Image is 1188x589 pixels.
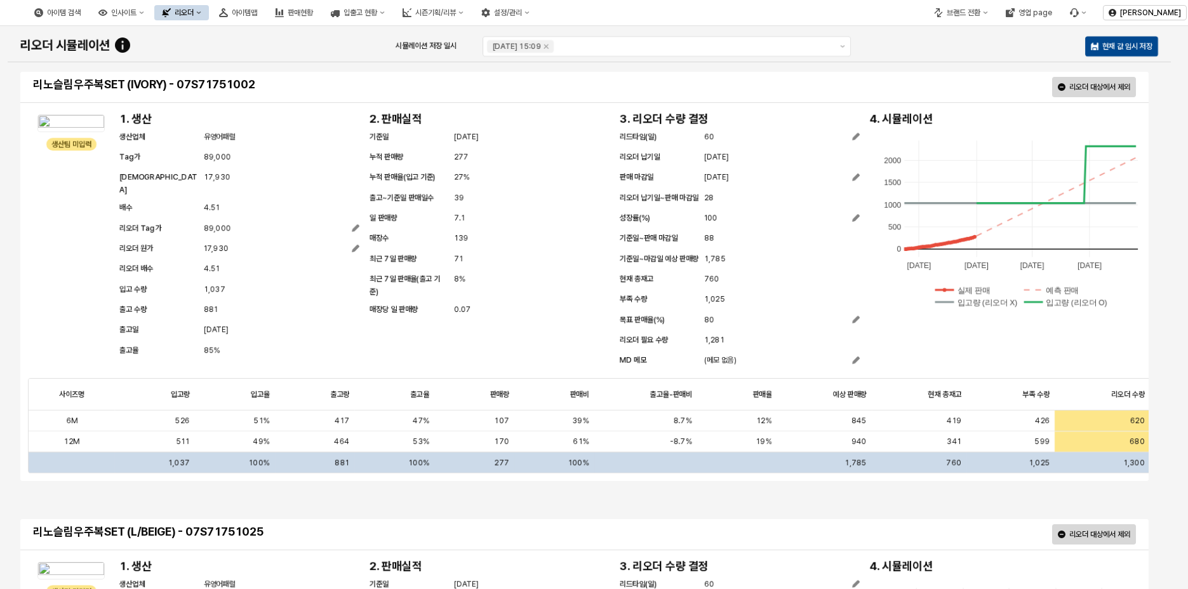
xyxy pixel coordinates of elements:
span: 생산업체 [119,132,145,141]
div: 아이템맵 [211,5,265,20]
span: 100% [568,458,589,467]
span: 0.07 [454,303,471,316]
span: 4.51 [204,262,220,275]
span: 940 [851,437,867,447]
span: 170 [495,437,509,447]
span: 최근 7일 판매량 [370,254,417,263]
span: 1,785 [704,252,726,265]
button: 리오더 대상에서 제외 [1052,77,1136,97]
span: 17,930 [204,242,229,255]
span: 881 [204,303,218,316]
span: 성장률(%) [620,213,650,222]
span: 리오더 수량 [1111,389,1145,399]
span: 4.51 [204,201,220,214]
span: 17,930 [204,171,230,184]
div: 아이템맵 [232,8,257,17]
h4: 리노슬림우주복SET (L/BEIGE) - 07S71751025 [33,525,580,538]
button: 입출고 현황 [323,5,392,20]
span: 리오더 필요 수량 [620,335,668,344]
span: 680 [1130,437,1145,447]
span: 7.1 [454,212,465,224]
div: 판매현황 [288,8,313,17]
div: [DATE] 15:09 [492,40,541,53]
div: 생산팀 미입력 [51,138,91,151]
span: [DATE] [204,323,229,336]
button: 리오더 [154,5,209,20]
span: 49% [253,437,270,447]
p: [PERSON_NAME] [1120,8,1181,18]
span: 목표 판매율(%) [620,315,665,324]
span: 일 판매량 [370,213,397,222]
span: 89,000 [204,222,231,234]
button: [DATE] [704,170,860,185]
span: 부족 수량 [1022,389,1050,399]
span: 현재 총재고 [620,274,653,283]
span: 100% [249,458,270,467]
span: 판매량 [490,389,509,399]
div: 시즌기획/리뷰 [395,5,471,20]
span: 매장수 [370,234,389,243]
h4: 1. 생산 [119,560,152,572]
span: 배수 [119,203,132,212]
span: 출고~기준일 판매일수 [370,193,434,202]
span: 760 [946,458,961,467]
span: 89,000 [204,151,231,163]
button: 판매현황 [267,5,321,20]
span: 입고량 [171,389,190,399]
h4: 1. 생산 [119,112,152,125]
span: 리오더 Tag가 [119,224,161,233]
span: 19% [756,437,771,447]
span: 85% [204,344,220,356]
span: 1,300 [1123,458,1145,467]
span: 426 [1035,416,1050,426]
span: 출고율 [119,346,138,355]
h4: 2. 판매실적 [370,112,422,125]
span: 유영어패럴 [204,130,236,143]
span: 760 [704,273,719,285]
button: 100 [704,210,860,226]
span: [DATE] [704,151,729,163]
button: 인사이트 [91,5,152,20]
span: 100 [704,212,717,224]
span: 1,025 [1029,458,1050,467]
p: 리오더 시뮬레이션 [20,36,110,55]
span: 6M [66,416,77,426]
span: 277 [495,458,509,467]
button: 80 [704,312,860,327]
span: [DATE] [454,130,479,143]
span: 리오더 배수 [119,264,153,273]
span: 부족 수량 [620,295,647,304]
span: 526 [175,416,190,426]
span: 12M [64,437,79,447]
p: 리오더 대상에서 제외 [1069,82,1130,92]
span: MD 메모 [620,356,646,365]
span: 139 [454,232,469,245]
span: 리드타임(일) [620,579,657,588]
div: 아이템 검색 [47,8,81,17]
span: 417 [335,416,349,426]
p: 현재 값 임시 저장 [1102,41,1152,51]
span: 419 [947,416,961,426]
div: 리오더 [175,8,194,17]
div: 브랜드 전환 [926,5,996,20]
div: 인사이트 [111,8,137,17]
span: [DATE] [704,171,729,184]
span: 464 [334,437,349,447]
span: 리오더 원가 [119,244,153,253]
span: 출고량 [330,389,349,399]
div: 아이템 검색 [27,5,88,20]
span: 매장당 일 판매량 [370,305,418,314]
span: 리오더 납기일~판매 마감일 [620,193,698,202]
span: 누적 판매량 [370,152,403,161]
span: 511 [176,437,190,447]
span: 출고 수량 [119,305,147,314]
span: 599 [1034,437,1050,447]
span: 47% [413,416,429,426]
span: 39% [573,416,589,426]
span: 입고율 [251,389,270,399]
span: 출고율-판매비 [650,389,692,399]
h4: 3. 리오더 수량 결정 [620,112,709,125]
span: -8.7% [670,437,692,447]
